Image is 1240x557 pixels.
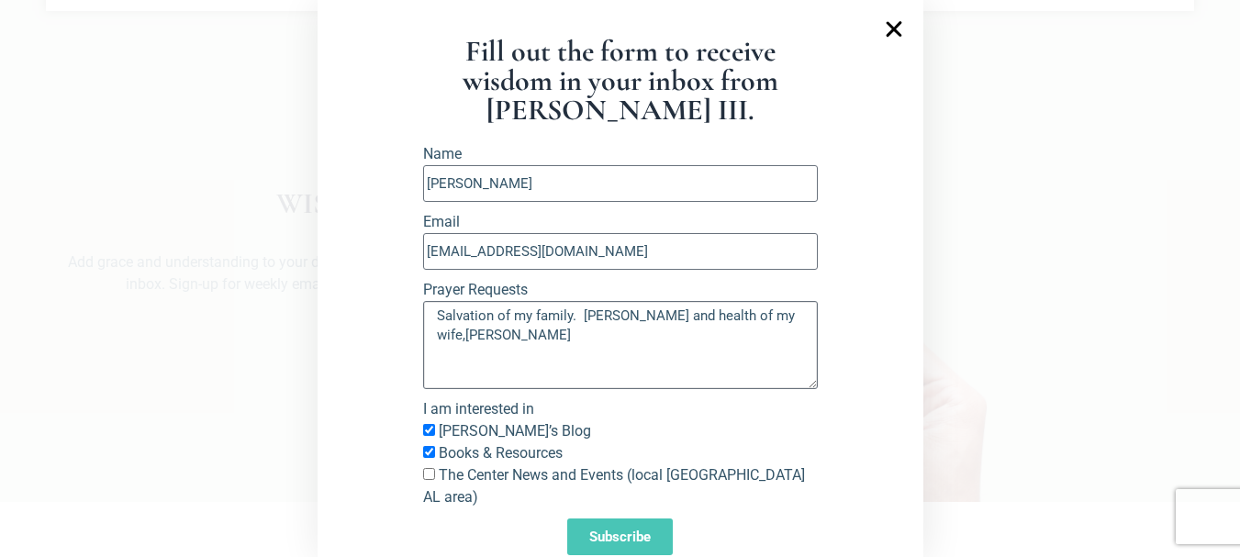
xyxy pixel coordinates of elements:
label: The Center News and Events (local [GEOGRAPHIC_DATA] AL area) [423,466,805,506]
label: I am interested in [423,398,534,420]
a: Close [883,18,905,40]
label: Name [423,143,462,165]
button: Subscribe [567,518,673,555]
label: Prayer Requests [423,279,528,301]
span: Subscribe [589,530,651,544]
h1: Fill out the form to receive wisdom in your inbox from [PERSON_NAME] III. [423,37,818,125]
label: [PERSON_NAME]’s Blog [439,422,591,440]
input: Email [423,233,818,270]
label: Email [423,211,460,233]
input: Name [423,165,818,202]
label: Books & Resources [439,444,563,462]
